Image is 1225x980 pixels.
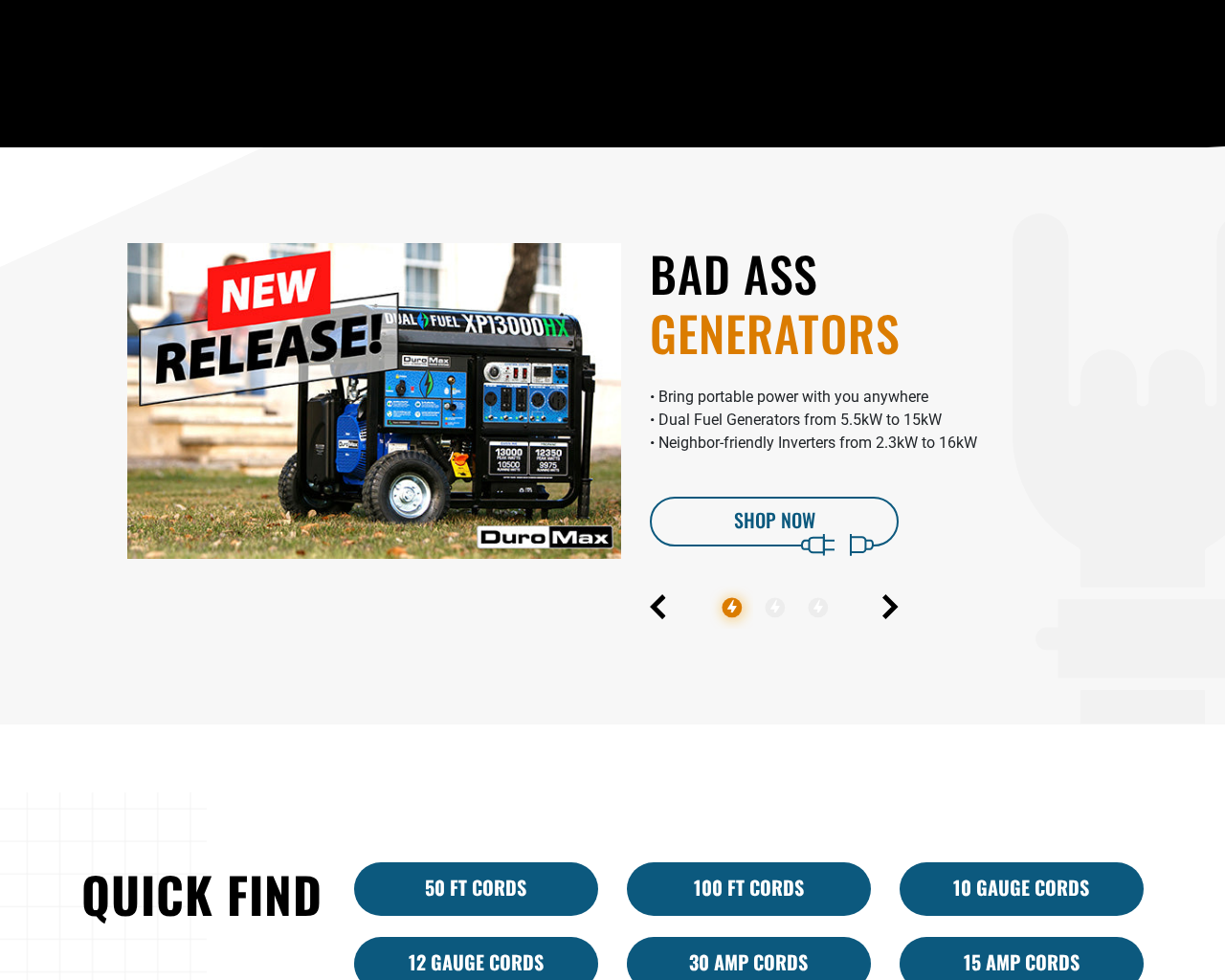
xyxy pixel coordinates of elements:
h2: BAD ASS [650,243,1144,363]
span: GENERATORS [650,302,1144,363]
button: Next [882,594,899,619]
h2: Quick Find [81,862,325,926]
button: Previous [650,594,666,619]
a: 100 Ft Cords [627,862,871,916]
a: Shop Now [650,497,899,546]
a: 50 ft cords [354,862,598,916]
p: • Bring portable power with you anywhere • Dual Fuel Generators from 5.5kW to 15kW • Neighbor-fri... [650,386,1144,455]
a: 10 Gauge Cords [900,862,1144,916]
